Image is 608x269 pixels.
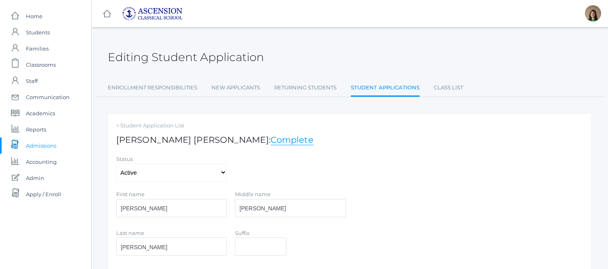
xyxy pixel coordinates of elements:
span: Classrooms [26,57,56,73]
span: Staff [26,73,38,89]
h2: Editing Student Application [108,51,264,64]
span: : [269,135,314,145]
span: Home [26,8,43,24]
a: Returning Students [274,80,337,96]
span: Admissions [26,138,56,154]
span: Admin [26,170,44,186]
span: Apply / Enroll [26,186,61,202]
h1: [PERSON_NAME] [PERSON_NAME] [116,135,583,144]
a: New Applicants [211,80,260,96]
a: Class List [434,80,463,96]
a: < Student Application List [116,122,583,130]
label: Middle name [235,191,271,197]
span: Families [26,40,49,57]
img: ascension-logo-blue-113fc29133de2fb5813e50b71547a291c5fdb7962bf76d49838a2a14a36269ea.jpg [122,6,183,21]
label: First name [116,191,145,197]
div: Jenna Adams [585,5,601,21]
label: Status [116,156,133,162]
span: Students [26,24,50,40]
span: Accounting [26,154,57,170]
label: Last name [116,230,144,236]
span: Academics [26,105,55,121]
a: Student Applications [351,80,420,97]
a: Complete [271,135,314,145]
span: Communication [26,89,70,105]
label: Suffix [235,230,250,236]
a: Enrollment Responsibilities [108,80,197,96]
span: Reports [26,121,46,138]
